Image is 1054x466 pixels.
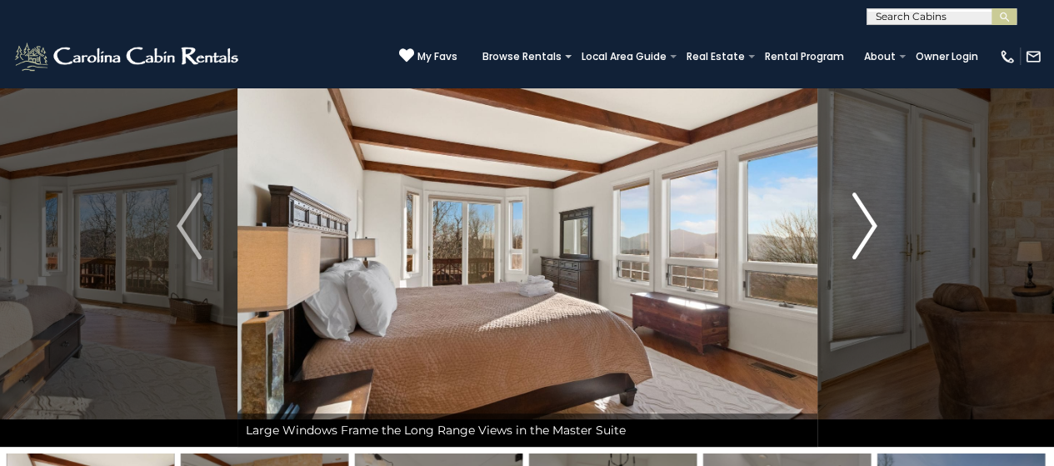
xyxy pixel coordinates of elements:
[177,193,202,259] img: arrow
[856,45,904,68] a: About
[999,48,1016,65] img: phone-regular-white.png
[417,49,457,64] span: My Favs
[142,5,237,447] button: Previous
[1025,48,1042,65] img: mail-regular-white.png
[399,48,457,65] a: My Favs
[573,45,675,68] a: Local Area Guide
[817,5,912,447] button: Next
[907,45,987,68] a: Owner Login
[237,413,817,447] div: Large Windows Frame the Long Range Views in the Master Suite
[678,45,753,68] a: Real Estate
[12,40,243,73] img: White-1-2.png
[852,193,877,259] img: arrow
[474,45,570,68] a: Browse Rentals
[757,45,852,68] a: Rental Program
